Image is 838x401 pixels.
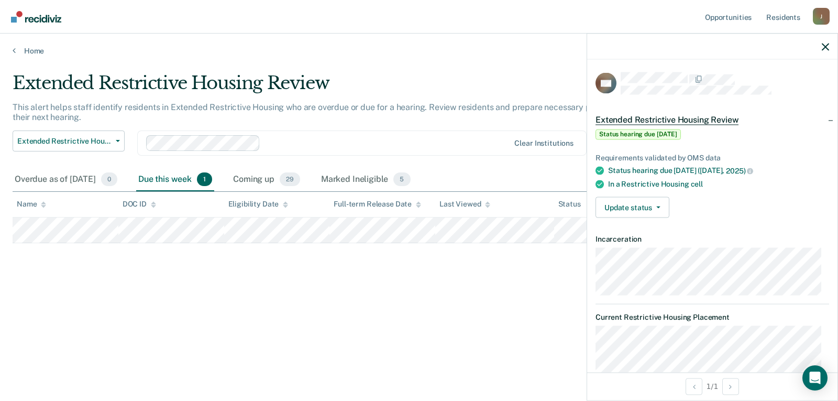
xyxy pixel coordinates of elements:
[596,114,738,125] span: Extended Restrictive Housing Review
[13,102,639,122] p: This alert helps staff identify residents in Extended Restrictive Housing who are overdue or due ...
[334,200,421,209] div: Full-term Release Date
[101,172,117,186] span: 0
[439,200,490,209] div: Last Viewed
[596,153,829,162] div: Requirements validated by OMS data
[587,372,837,400] div: 1 / 1
[813,8,830,25] button: Profile dropdown button
[587,103,837,149] div: Extended Restrictive Housing ReviewStatus hearing due [DATE]
[608,166,829,176] div: Status hearing due [DATE] ([DATE],
[231,168,302,191] div: Coming up
[136,168,214,191] div: Due this week
[17,200,46,209] div: Name
[319,168,413,191] div: Marked Ineligible
[813,8,830,25] div: J
[596,129,681,139] span: Status hearing due [DATE]
[13,168,119,191] div: Overdue as of [DATE]
[514,139,574,148] div: Clear institutions
[726,167,753,175] span: 2025)
[608,179,829,188] div: In a Restrictive Housing
[802,365,828,391] div: Open Intercom Messenger
[722,378,739,395] button: Next Opportunity
[280,172,300,186] span: 29
[596,197,669,218] button: Update status
[596,234,829,243] dt: Incarceration
[596,312,829,321] dt: Current Restrictive Housing Placement
[197,172,212,186] span: 1
[17,137,112,146] span: Extended Restrictive Housing Review
[691,179,703,188] span: cell
[558,200,581,209] div: Status
[228,200,289,209] div: Eligibility Date
[123,200,156,209] div: DOC ID
[13,46,825,56] a: Home
[11,11,61,23] img: Recidiviz
[393,172,410,186] span: 5
[686,378,702,395] button: Previous Opportunity
[13,72,641,102] div: Extended Restrictive Housing Review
